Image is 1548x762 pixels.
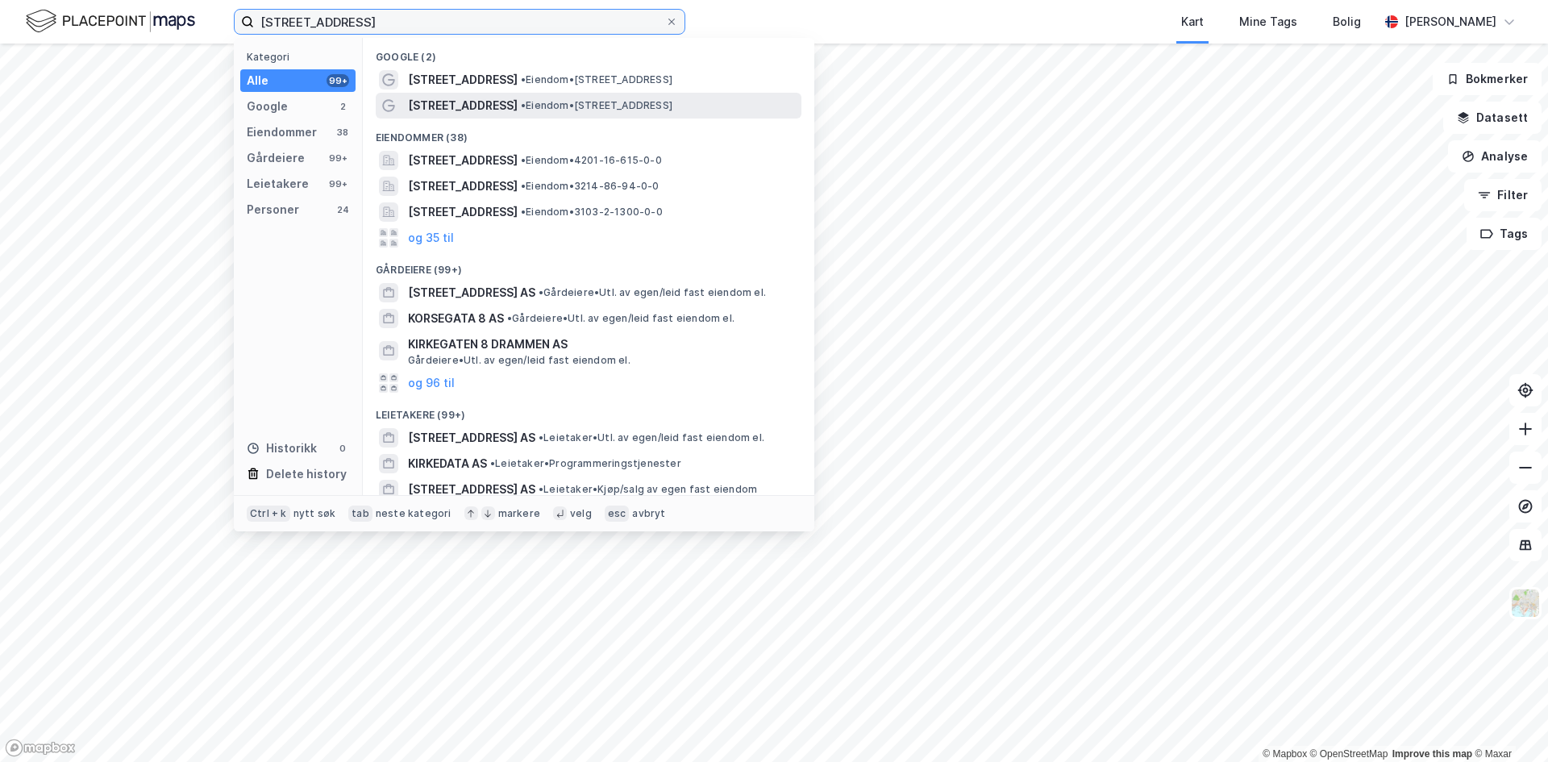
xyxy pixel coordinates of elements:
[1239,12,1297,31] div: Mine Tags
[521,180,526,192] span: •
[408,428,535,448] span: [STREET_ADDRESS] AS
[605,506,630,522] div: esc
[1263,748,1307,760] a: Mapbox
[327,152,349,164] div: 99+
[521,99,672,112] span: Eiendom • [STREET_ADDRESS]
[363,119,814,148] div: Eiendommer (38)
[539,483,757,496] span: Leietaker • Kjøp/salg av egen fast eiendom
[336,100,349,113] div: 2
[1392,748,1472,760] a: Improve this map
[293,507,336,520] div: nytt søk
[247,174,309,194] div: Leietakere
[327,74,349,87] div: 99+
[5,739,76,757] a: Mapbox homepage
[247,97,288,116] div: Google
[1467,685,1548,762] div: Kontrollprogram for chat
[408,70,518,90] span: [STREET_ADDRESS]
[408,96,518,115] span: [STREET_ADDRESS]
[266,464,347,484] div: Delete history
[570,507,592,520] div: velg
[1464,179,1542,211] button: Filter
[408,335,795,354] span: KIRKEGATEN 8 DRAMMEN AS
[507,312,512,324] span: •
[408,373,455,393] button: og 96 til
[26,7,195,35] img: logo.f888ab2527a4732fd821a326f86c7f29.svg
[348,506,372,522] div: tab
[363,38,814,67] div: Google (2)
[1467,685,1548,762] iframe: Chat Widget
[408,309,504,328] span: KORSEGATA 8 AS
[408,202,518,222] span: [STREET_ADDRESS]
[490,457,495,469] span: •
[1443,102,1542,134] button: Datasett
[521,154,526,166] span: •
[539,431,764,444] span: Leietaker • Utl. av egen/leid fast eiendom el.
[632,507,665,520] div: avbryt
[521,180,660,193] span: Eiendom • 3214-86-94-0-0
[247,71,268,90] div: Alle
[363,251,814,280] div: Gårdeiere (99+)
[521,73,526,85] span: •
[363,396,814,425] div: Leietakere (99+)
[498,507,540,520] div: markere
[1310,748,1388,760] a: OpenStreetMap
[254,10,665,34] input: Søk på adresse, matrikkel, gårdeiere, leietakere eller personer
[539,286,543,298] span: •
[1181,12,1204,31] div: Kart
[539,431,543,443] span: •
[247,123,317,142] div: Eiendommer
[507,312,734,325] span: Gårdeiere • Utl. av egen/leid fast eiendom el.
[521,99,526,111] span: •
[1510,588,1541,618] img: Z
[247,506,290,522] div: Ctrl + k
[1404,12,1496,31] div: [PERSON_NAME]
[539,483,543,495] span: •
[1448,140,1542,173] button: Analyse
[247,439,317,458] div: Historikk
[1433,63,1542,95] button: Bokmerker
[521,206,526,218] span: •
[408,177,518,196] span: [STREET_ADDRESS]
[408,228,454,248] button: og 35 til
[408,454,487,473] span: KIRKEDATA AS
[408,354,630,367] span: Gårdeiere • Utl. av egen/leid fast eiendom el.
[247,200,299,219] div: Personer
[376,507,451,520] div: neste kategori
[521,206,663,219] span: Eiendom • 3103-2-1300-0-0
[1467,218,1542,250] button: Tags
[336,442,349,455] div: 0
[247,51,356,63] div: Kategori
[1333,12,1361,31] div: Bolig
[408,151,518,170] span: [STREET_ADDRESS]
[336,203,349,216] div: 24
[408,480,535,499] span: [STREET_ADDRESS] AS
[521,154,662,167] span: Eiendom • 4201-16-615-0-0
[336,126,349,139] div: 38
[327,177,349,190] div: 99+
[490,457,681,470] span: Leietaker • Programmeringstjenester
[247,148,305,168] div: Gårdeiere
[539,286,766,299] span: Gårdeiere • Utl. av egen/leid fast eiendom el.
[521,73,672,86] span: Eiendom • [STREET_ADDRESS]
[408,283,535,302] span: [STREET_ADDRESS] AS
